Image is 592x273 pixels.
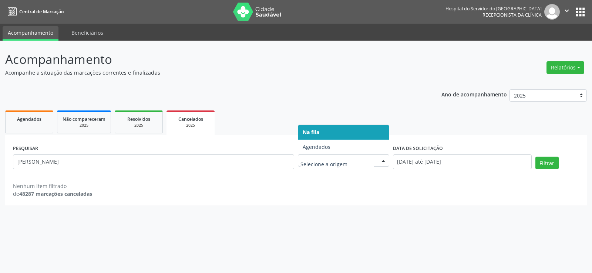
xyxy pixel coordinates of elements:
input: Selecione a origem [300,157,374,172]
span: Agendados [303,143,330,150]
div: de [13,190,92,198]
span: Resolvidos [127,116,150,122]
a: Acompanhamento [3,26,58,41]
button: Relatórios [546,61,584,74]
div: Hospital do Servidor do [GEOGRAPHIC_DATA] [445,6,542,12]
input: Selecione um intervalo [393,154,532,169]
p: Ano de acompanhamento [441,89,507,99]
label: DATA DE SOLICITAÇÃO [393,143,443,154]
img: img [544,4,560,20]
span: Central de Marcação [19,8,64,15]
span: Agendados [17,116,41,122]
div: 2025 [63,123,105,128]
div: 2025 [172,123,209,128]
button:  [560,4,574,20]
span: Cancelados [178,116,203,122]
div: Nenhum item filtrado [13,182,92,190]
button: Filtrar [535,157,559,169]
label: PESQUISAR [13,143,38,154]
button: apps [574,6,587,18]
div: 2025 [120,123,157,128]
span: Na fila [303,129,319,136]
a: Beneficiários [66,26,108,39]
strong: 48287 marcações canceladas [19,190,92,197]
input: Nome, código do beneficiário ou CPF [13,154,294,169]
span: Não compareceram [63,116,105,122]
p: Acompanhamento [5,50,412,69]
span: Recepcionista da clínica [482,12,542,18]
p: Acompanhe a situação das marcações correntes e finalizadas [5,69,412,76]
a: Central de Marcação [5,6,64,18]
i:  [563,7,571,15]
